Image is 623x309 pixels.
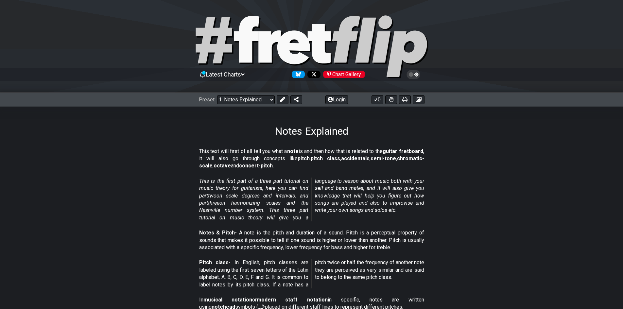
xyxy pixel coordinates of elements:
button: Print [399,95,411,104]
strong: pitch class [311,155,340,162]
span: three [208,200,219,206]
button: Toggle Dexterity for all fretkits [385,95,397,104]
button: Share Preset [290,95,302,104]
button: Edit Preset [277,95,288,104]
strong: semi-tone [371,155,396,162]
strong: Pitch class [199,259,229,266]
strong: musical notation [203,297,252,303]
a: Follow #fretflip at Bluesky [289,71,305,78]
span: Latest Charts [206,71,241,78]
span: Preset [199,96,215,103]
em: This is the first part of a three part tutorial on music theory for guitarists, here you can find... [199,178,424,221]
span: Toggle light / dark theme [410,72,417,77]
strong: octave [214,163,231,169]
strong: Notes & Pitch [199,230,235,236]
span: two [208,193,216,199]
strong: guitar fretboard [383,148,423,154]
strong: note [287,148,299,154]
button: 0 [372,95,383,104]
strong: pitch [298,155,310,162]
a: Follow #fretflip at X [305,71,320,78]
h1: Notes Explained [275,125,348,137]
div: Chart Gallery [323,71,365,78]
select: Preset [217,95,275,104]
p: - A note is the pitch and duration of a sound. Pitch is a perceptual property of sounds that make... [199,229,424,251]
p: This text will first of all tell you what a is and then how that is related to the , it will also... [199,148,424,170]
p: - In English, pitch classes are labeled using the first seven letters of the Latin alphabet, A, B... [199,259,424,288]
a: #fretflip at Pinterest [320,71,365,78]
button: Login [325,95,348,104]
strong: concert-pitch [239,163,273,169]
strong: modern staff notation [257,297,328,303]
button: Create image [413,95,424,104]
strong: accidentals [341,155,370,162]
